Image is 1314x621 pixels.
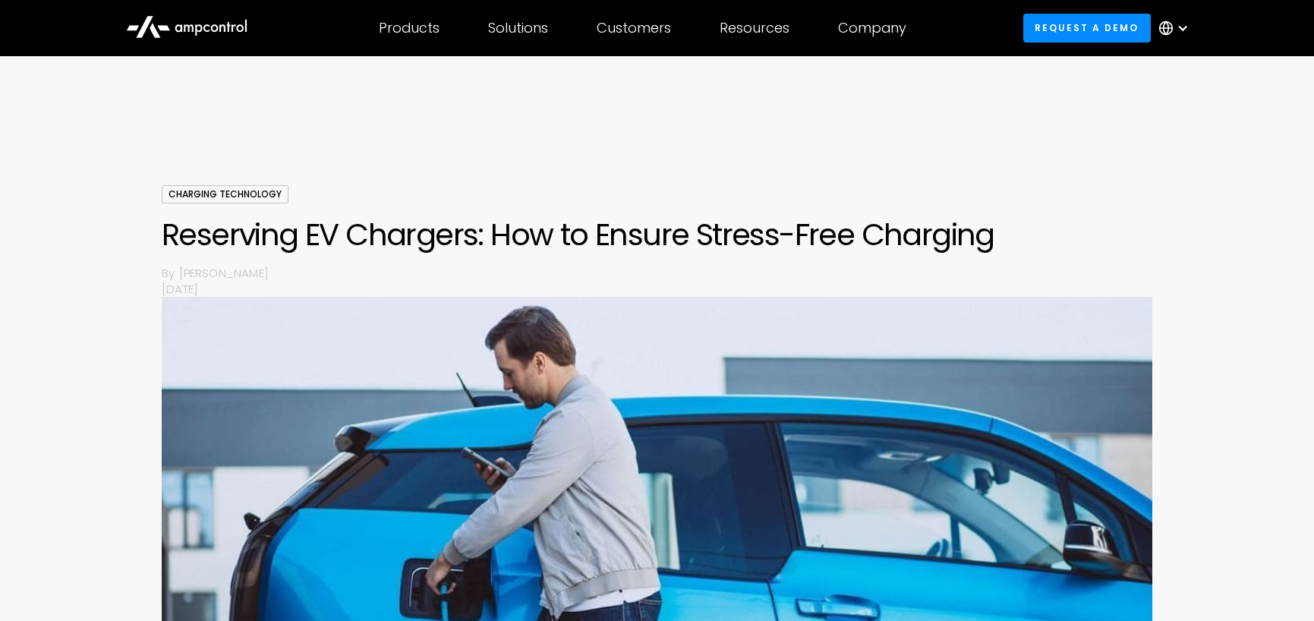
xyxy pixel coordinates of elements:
[1023,14,1151,42] a: Request a demo
[838,20,906,36] div: Company
[379,20,440,36] div: Products
[488,20,548,36] div: Solutions
[597,20,671,36] div: Customers
[720,20,789,36] div: Resources
[162,281,1152,297] p: [DATE]
[162,185,288,203] div: Charging Technology
[162,216,1152,253] h1: Reserving EV Chargers: How to Ensure Stress-Free Charging
[179,265,1152,281] p: [PERSON_NAME]
[162,265,178,281] p: By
